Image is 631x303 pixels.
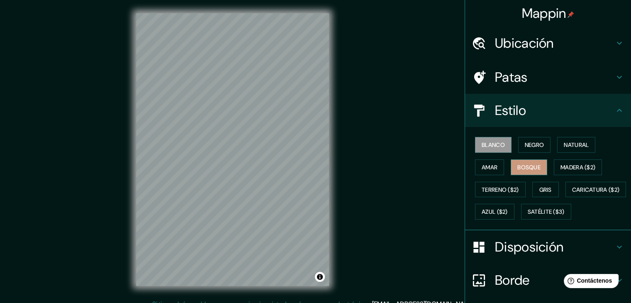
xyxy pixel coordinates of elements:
font: Natural [564,141,589,149]
font: Ubicación [495,34,554,52]
font: Negro [525,141,544,149]
div: Patas [465,61,631,94]
button: Natural [557,137,595,153]
font: Mappin [522,5,566,22]
font: Terreno ($2) [482,186,519,193]
iframe: Lanzador de widgets de ayuda [557,271,622,294]
div: Estilo [465,94,631,127]
button: Azul ($2) [475,204,514,220]
font: Gris [539,186,552,193]
button: Gris [532,182,559,198]
button: Activar o desactivar atribución [315,272,325,282]
button: Bosque [511,159,547,175]
button: Caricatura ($2) [565,182,626,198]
font: Azul ($2) [482,208,508,216]
font: Patas [495,68,528,86]
font: Estilo [495,102,526,119]
font: Blanco [482,141,505,149]
button: Terreno ($2) [475,182,526,198]
img: pin-icon.png [568,11,574,18]
font: Bosque [517,164,541,171]
canvas: Mapa [136,13,329,286]
button: Satélite ($3) [521,204,571,220]
div: Ubicación [465,27,631,60]
div: Disposición [465,230,631,264]
button: Madera ($2) [554,159,602,175]
font: Borde [495,271,530,289]
button: Amar [475,159,504,175]
font: Madera ($2) [560,164,595,171]
button: Negro [518,137,551,153]
font: Satélite ($3) [528,208,565,216]
button: Blanco [475,137,512,153]
font: Amar [482,164,497,171]
div: Borde [465,264,631,297]
font: Disposición [495,238,563,256]
font: Caricatura ($2) [572,186,620,193]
